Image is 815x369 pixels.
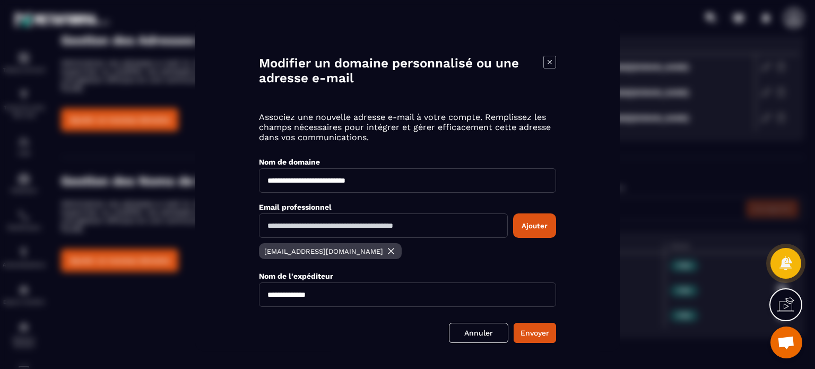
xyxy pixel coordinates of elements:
button: Ajouter [513,213,556,238]
label: Nom de l'expéditeur [259,272,333,280]
label: Email professionnel [259,203,332,211]
p: [EMAIL_ADDRESS][DOMAIN_NAME] [264,247,383,255]
h4: Modifier un domaine personnalisé ou une adresse e-mail [259,56,543,85]
img: close [386,246,396,256]
div: Ouvrir le chat [770,327,802,358]
label: Nom de domaine [259,158,320,166]
a: Annuler [449,323,508,343]
button: Envoyer [514,323,556,343]
p: Associez une nouvelle adresse e-mail à votre compte. Remplissez les champs nécessaires pour intég... [259,112,556,142]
